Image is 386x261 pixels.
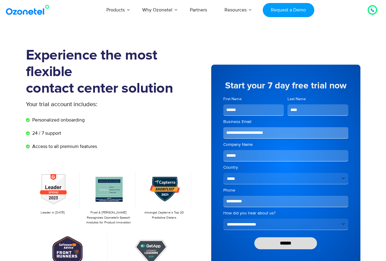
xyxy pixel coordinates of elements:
[29,210,77,215] p: Leader in [DATE]
[223,81,348,90] h5: Start your 7 day free trial now
[26,47,193,97] h1: Experience the most flexible contact center solution
[84,210,132,225] p: Frost & [PERSON_NAME] Recognizes Ozonetel's Speech Analytics for Product Innovation
[223,96,284,102] label: First Name
[31,130,61,137] span: 24 / 7 support
[287,96,348,102] label: Last Name
[223,119,348,125] label: Business Email
[223,164,348,170] label: Country
[263,3,314,17] a: Request a Demo
[223,187,348,193] label: Phone
[223,142,348,148] label: Company Name
[31,143,97,150] span: Access to all premium features
[31,116,85,124] span: Personalized onboarding
[223,210,348,216] label: How did you hear about us?
[140,210,188,220] p: Amongst Capterra’s Top 20 Predictive Dialers
[26,100,148,109] p: Your trial account includes:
